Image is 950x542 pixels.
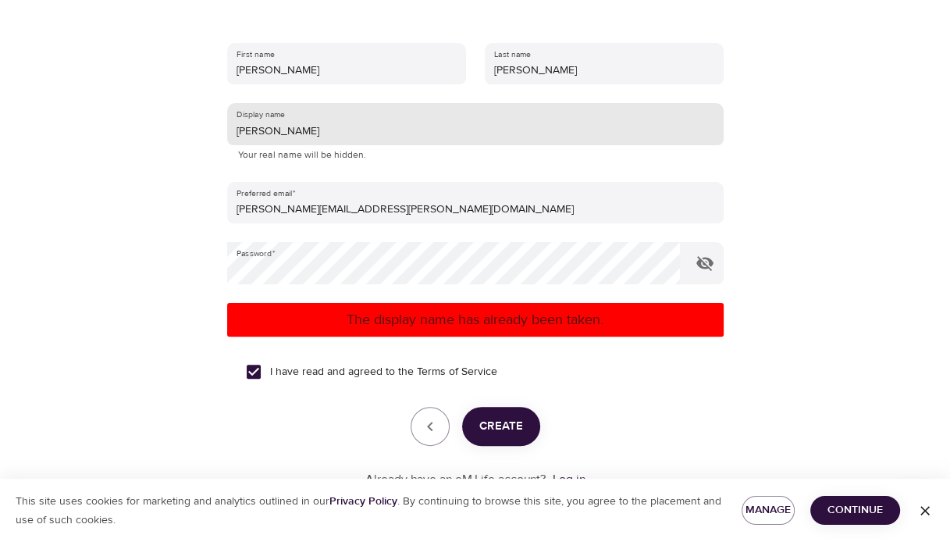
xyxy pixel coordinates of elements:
a: Privacy Policy [329,494,397,508]
p: The display name has already been taken. [233,309,717,330]
span: Create [479,416,523,437]
button: Create [462,407,540,446]
button: Continue [810,496,900,525]
button: Manage [742,496,795,525]
span: Continue [823,501,888,520]
span: Manage [754,501,782,520]
p: Your real name will be hidden. [238,148,713,163]
span: I have read and agreed to the [270,364,497,380]
p: Already have an eM Life account? [365,471,546,489]
a: Terms of Service [417,364,497,380]
a: Log in [553,472,585,487]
